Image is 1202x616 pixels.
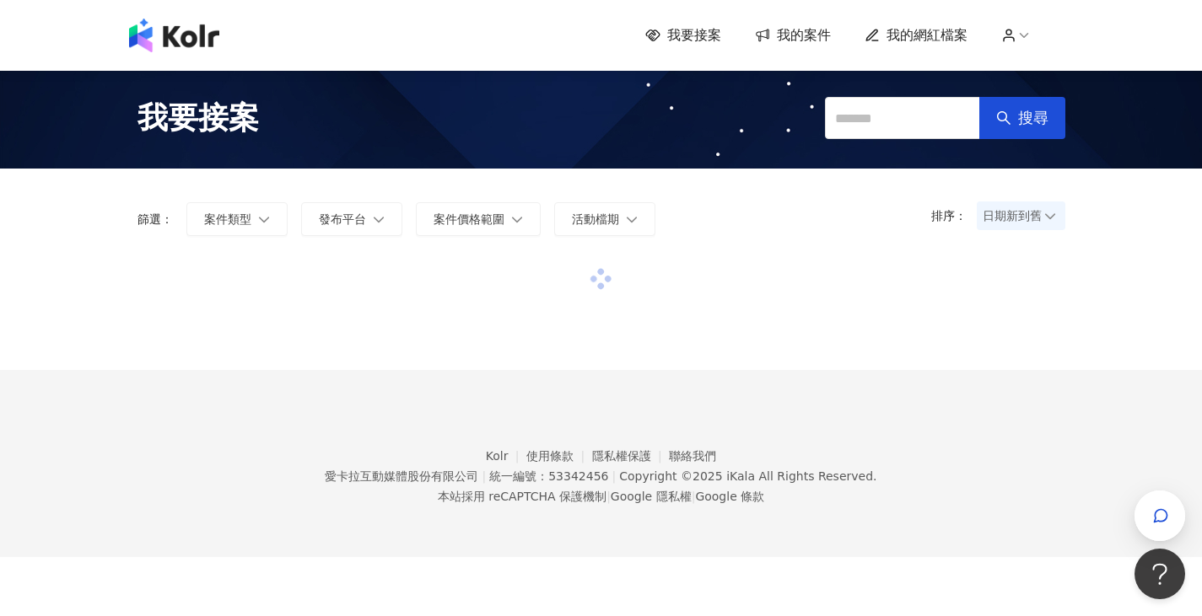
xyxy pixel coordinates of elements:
a: Google 條款 [695,490,764,503]
img: logo [129,19,219,52]
span: 我要接案 [137,97,259,139]
span: | [482,469,486,483]
span: 搜尋 [1018,109,1048,127]
a: Kolr [486,449,526,463]
p: 篩選： [137,212,173,226]
button: 搜尋 [979,97,1065,139]
a: 我要接案 [645,26,721,45]
button: 案件價格範圍 [416,202,541,236]
button: 發布平台 [301,202,402,236]
a: Google 隱私權 [611,490,692,503]
a: 我的案件 [755,26,831,45]
span: 我的案件 [777,26,831,45]
span: search [996,110,1011,126]
span: 我要接案 [667,26,721,45]
a: 我的網紅檔案 [865,26,968,45]
iframe: Help Scout Beacon - Open [1135,549,1185,599]
a: 隱私權保護 [592,449,670,463]
a: iKala [726,469,755,483]
a: 使用條款 [526,449,592,463]
span: | [606,490,611,503]
span: | [692,490,696,503]
span: 本站採用 reCAPTCHA 保護機制 [438,486,764,506]
button: 案件類型 [186,202,288,236]
span: 發布平台 [319,212,366,226]
div: 統一編號：53342456 [489,469,608,483]
span: 我的網紅檔案 [887,26,968,45]
div: 愛卡拉互動媒體股份有限公司 [325,469,478,483]
span: 活動檔期 [572,212,619,226]
span: | [612,469,616,483]
span: 案件價格範圍 [434,212,504,226]
span: 案件類型 [204,212,251,226]
p: 排序： [931,209,977,222]
button: 活動檔期 [554,202,655,236]
span: 日期新到舊 [983,203,1059,228]
a: 聯絡我們 [669,449,716,463]
div: Copyright © 2025 All Rights Reserved. [619,469,876,483]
